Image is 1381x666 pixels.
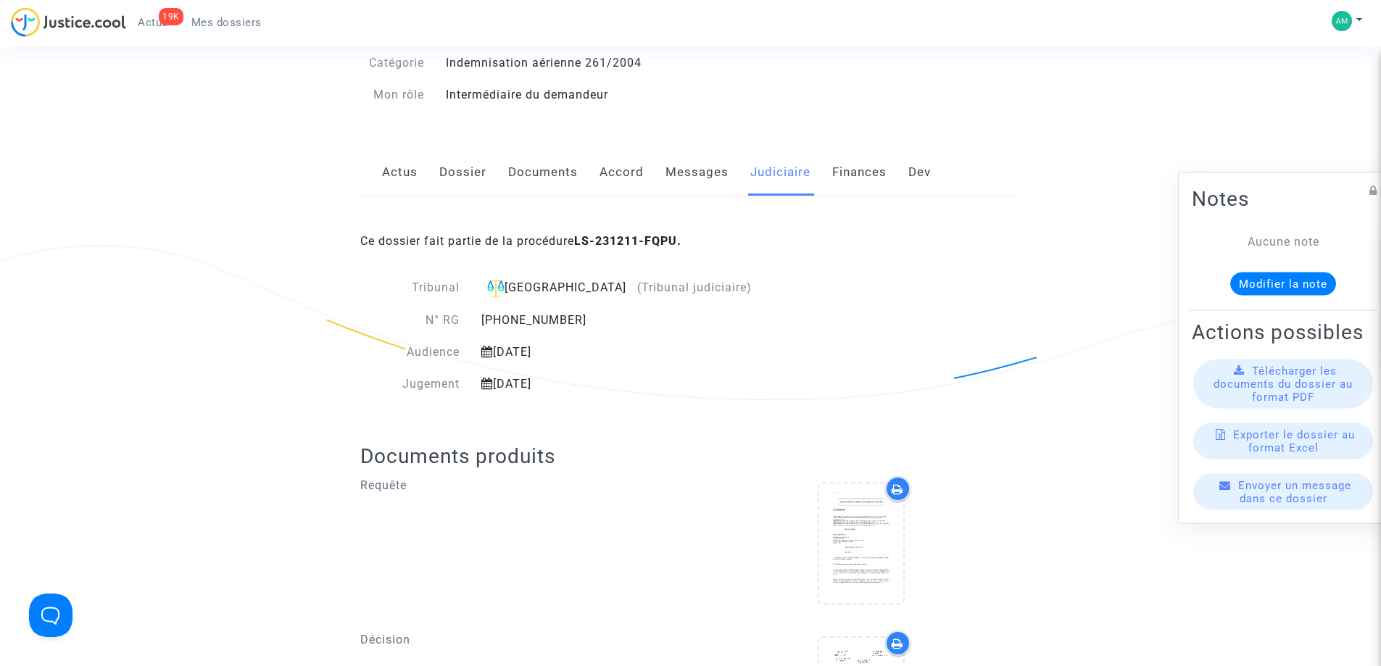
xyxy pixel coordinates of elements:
[487,280,505,297] img: icon-faciliter-sm.svg
[360,630,680,649] p: Décision
[1192,186,1374,211] h2: Notes
[138,16,168,29] span: Actus
[439,149,486,196] a: Dossier
[360,344,470,361] div: Audience
[360,279,470,297] div: Tribunal
[435,86,691,104] div: Intermédiaire du demandeur
[665,149,729,196] a: Messages
[832,149,887,196] a: Finances
[1230,272,1336,295] button: Modifier la note
[481,279,753,297] div: [GEOGRAPHIC_DATA]
[470,375,764,393] div: [DATE]
[360,444,1021,469] h2: Documents produits
[29,594,72,637] iframe: Help Scout Beacon - Open
[159,8,183,25] div: 19K
[1192,319,1374,344] h2: Actions possibles
[126,12,180,33] a: 19KActus
[1238,478,1351,504] span: Envoyer un message dans ce dossier
[435,54,691,72] div: Indemnisation aérienne 261/2004
[191,16,262,29] span: Mes dossiers
[600,149,644,196] a: Accord
[1332,11,1352,31] img: 56fb96a83d4c3cbcc3f256df9a5bad6a
[349,54,435,72] div: Catégorie
[180,12,273,33] a: Mes dossiers
[750,149,810,196] a: Judiciaire
[470,344,764,361] div: [DATE]
[360,234,681,248] span: Ce dossier fait partie de la procédure
[1214,364,1353,403] span: Télécharger les documents du dossier au format PDF
[908,149,931,196] a: Dev
[574,234,681,248] b: LS-231211-FQPU.
[11,7,126,37] img: jc-logo.svg
[1233,428,1355,454] span: Exporter le dossier au format Excel
[382,149,418,196] a: Actus
[360,312,470,329] div: N° RG
[508,149,578,196] a: Documents
[637,280,752,294] span: (Tribunal judiciaire)
[360,375,470,393] div: Jugement
[349,86,435,104] div: Mon rôle
[360,476,680,494] p: Requête
[1214,233,1353,250] div: Aucune note
[470,312,764,329] div: [PHONE_NUMBER]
